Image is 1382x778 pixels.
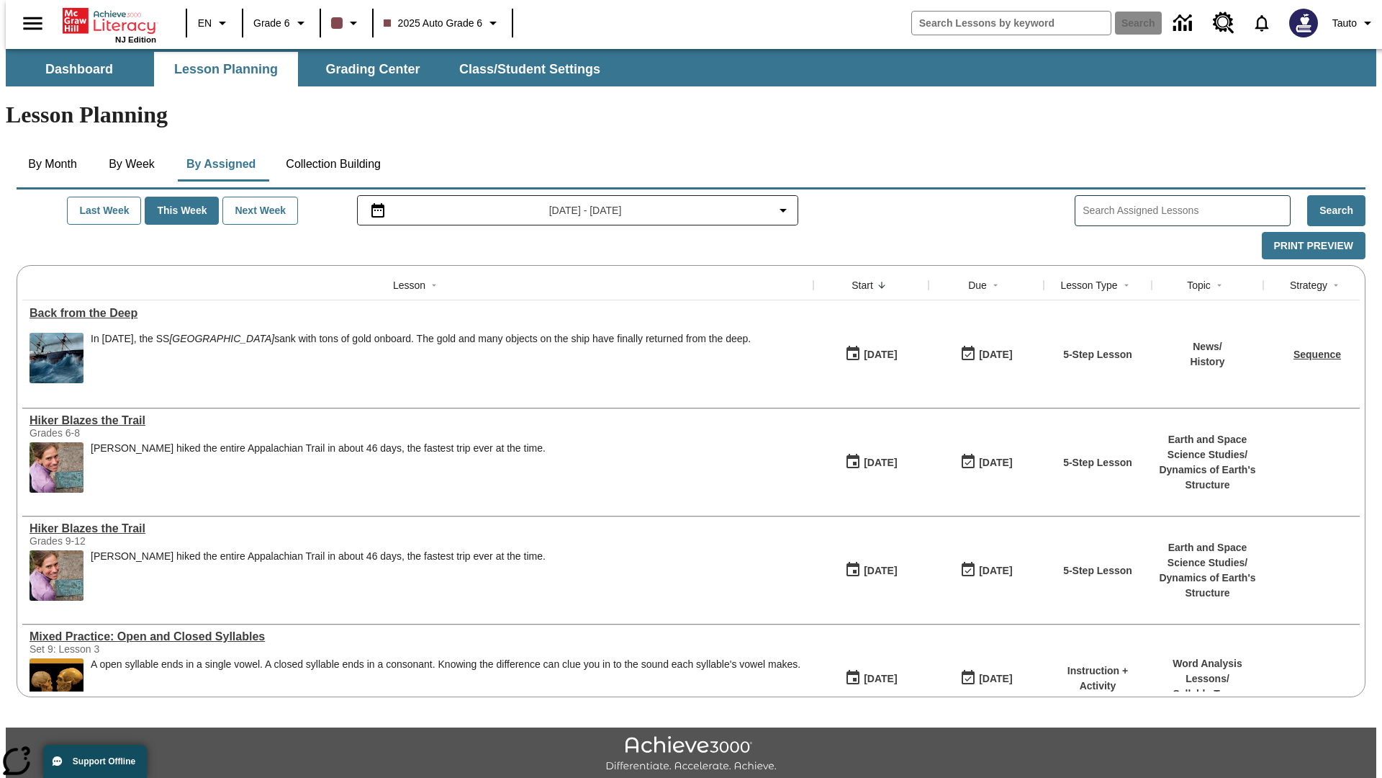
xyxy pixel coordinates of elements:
div: Home [63,5,156,44]
div: Strategy [1290,278,1327,292]
button: Class color is dark brown. Change class color [325,10,368,36]
span: Dashboard [45,61,113,78]
img: A woman smiling up at the camera. Next to her there is a metal plaque that says Appalachian Trail. [30,442,83,493]
button: Sort [873,277,890,294]
button: Class/Student Settings [448,52,612,86]
div: [DATE] [864,454,897,472]
div: [PERSON_NAME] hiked the entire Appalachian Trail in about 46 days, the fastest trip ever at the t... [91,550,546,563]
button: 10/09/25: First time the lesson was available [840,557,902,584]
img: A woman smiling up at the camera. Next to her there is a metal plaque that says Appalachian Trail. [30,550,83,601]
p: Word Analysis Lessons / [1159,656,1256,687]
p: History [1190,354,1224,370]
span: Class/Student Settings [459,61,600,78]
span: Grading Center [325,61,420,78]
div: [DATE] [979,346,1012,364]
img: Avatar [1289,9,1318,37]
div: Back from the Deep [30,307,806,320]
h1: Lesson Planning [6,102,1376,128]
a: Data Center [1165,4,1204,43]
svg: Collapse Date Range Filter [774,202,792,219]
div: Hiker Blazes the Trail [30,522,806,535]
button: 10/09/25: First time the lesson was available [840,341,902,368]
p: Dynamics of Earth's Structure [1159,571,1256,601]
button: Sort [1118,277,1135,294]
button: Collection Building [274,147,392,182]
button: This Week [145,197,219,225]
div: Lesson Type [1060,278,1117,292]
div: [PERSON_NAME] hiked the entire Appalachian Trail in about 46 days, the fastest trip ever at the t... [91,442,546,455]
a: Notifications [1243,4,1281,42]
div: [DATE] [864,346,897,364]
input: Search Assigned Lessons [1083,200,1290,221]
span: Support Offline [73,756,135,766]
span: Grade 6 [253,16,290,31]
img: A ship sails through high waves during a storm. [30,333,83,383]
p: Dynamics of Earth's Structure [1159,462,1256,493]
p: Syllable Types [1159,687,1256,702]
button: Grading Center [301,52,445,86]
div: Topic [1187,278,1211,292]
p: Earth and Space Science Studies / [1159,432,1256,462]
button: Select a new avatar [1281,4,1327,42]
a: Hiker Blazes the Trail, Lessons [30,414,806,427]
img: Two human skulls; one is larger than the other. [30,658,83,709]
span: EN [198,16,212,31]
p: 5-Step Lesson [1063,347,1132,362]
input: search field [912,12,1111,35]
button: 10/09/25: First time the lesson was available [840,449,902,476]
div: In 1857, the SS Central America sank with tons of gold onboard. The gold and many objects on the ... [91,333,751,383]
button: 10/09/25: Last day the lesson can be accessed [955,665,1017,692]
a: Hiker Blazes the Trail, Lessons [30,522,806,535]
button: Sort [1211,277,1228,294]
a: Mixed Practice: Open and Closed Syllables, Lessons [30,630,806,643]
p: Instruction + Activity [1051,663,1144,694]
a: Home [63,6,156,35]
img: Achieve3000 Differentiate Accelerate Achieve [605,736,777,773]
a: Resource Center, Will open in new tab [1204,4,1243,43]
button: By Month [17,147,89,182]
button: Sort [1327,277,1345,294]
div: SubNavbar [6,52,613,86]
span: Tauto [1332,16,1357,31]
p: In [DATE], the SS sank with tons of gold onboard. The gold and many objects on the ship have fina... [91,333,751,345]
p: 5-Step Lesson [1063,563,1132,578]
button: Class: 2025 Auto Grade 6, Select your class [378,10,508,36]
a: Back from the Deep, Lessons [30,307,806,320]
div: [DATE] [979,454,1012,472]
div: Mixed Practice: Open and Closed Syllables [30,630,806,643]
div: [DATE] [979,562,1012,580]
div: A open syllable ends in a single vowel. A closed syllable ends in a consonant. Knowing the differ... [91,658,800,671]
a: Sequence [1293,349,1341,360]
button: Sort [987,277,1004,294]
div: Hiker Blazes the Trail [30,414,806,427]
p: 5-Step Lesson [1063,455,1132,470]
button: 10/09/25: First time the lesson was available [840,665,902,692]
div: Jennifer Pharr Davis hiked the entire Appalachian Trail in about 46 days, the fastest trip ever a... [91,442,546,493]
button: 10/09/25: Last day the lesson can be accessed [955,341,1017,368]
button: Support Offline [43,745,147,778]
button: By Assigned [175,147,267,182]
button: Print Preview [1262,232,1365,260]
button: Open side menu [12,2,54,45]
div: Set 9: Lesson 3 [30,643,245,655]
button: Last Week [67,197,141,225]
div: Start [852,278,873,292]
button: By Week [96,147,168,182]
button: Lesson Planning [154,52,298,86]
button: Grade: Grade 6, Select a grade [248,10,315,36]
span: NJ Edition [115,35,156,44]
button: Search [1307,195,1365,226]
div: Jennifer Pharr Davis hiked the entire Appalachian Trail in about 46 days, the fastest trip ever a... [91,550,546,601]
div: [DATE] [864,670,897,688]
p: News / [1190,339,1224,354]
p: Earth and Space Science Studies / [1159,540,1256,571]
span: [DATE] - [DATE] [549,203,622,218]
button: Sort [425,277,443,294]
div: Grades 6-8 [30,427,245,439]
button: Profile/Settings [1327,10,1382,36]
span: 2025 Auto Grade 6 [384,16,483,31]
div: Grades 9-12 [30,535,245,547]
div: Due [968,278,987,292]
